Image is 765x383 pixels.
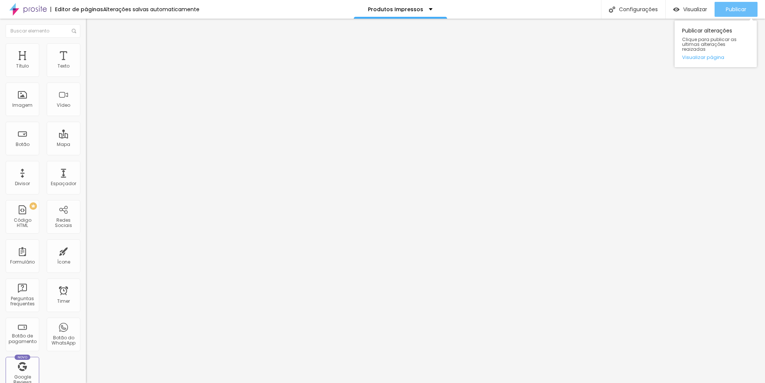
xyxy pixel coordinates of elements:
[72,29,76,33] img: Icone
[49,335,78,346] div: Botão do WhatsApp
[6,24,80,38] input: Buscar elemento
[49,218,78,228] div: Redes Sociais
[58,63,69,69] div: Texto
[675,21,757,67] div: Publicar alterações
[7,333,37,344] div: Botão de pagamento
[609,6,615,13] img: Icone
[57,103,70,108] div: Vídeo
[683,6,707,12] span: Visualizar
[673,6,679,13] img: view-1.svg
[10,259,35,265] div: Formulário
[51,181,76,186] div: Espaçador
[86,19,765,383] iframe: Editor
[15,181,30,186] div: Divisor
[12,103,32,108] div: Imagem
[50,7,103,12] div: Editor de páginas
[15,355,31,360] div: Novo
[57,259,70,265] div: Ícone
[715,2,758,17] button: Publicar
[368,7,423,12] p: Produtos Impressos
[57,299,70,304] div: Timer
[57,142,70,147] div: Mapa
[682,37,749,52] span: Clique para publicar as ultimas alterações reaizadas
[726,6,746,12] span: Publicar
[16,142,30,147] div: Botão
[682,55,749,60] a: Visualizar página
[7,218,37,228] div: Código HTML
[103,7,199,12] div: Alterações salvas automaticamente
[7,296,37,307] div: Perguntas frequentes
[666,2,715,17] button: Visualizar
[16,63,29,69] div: Título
